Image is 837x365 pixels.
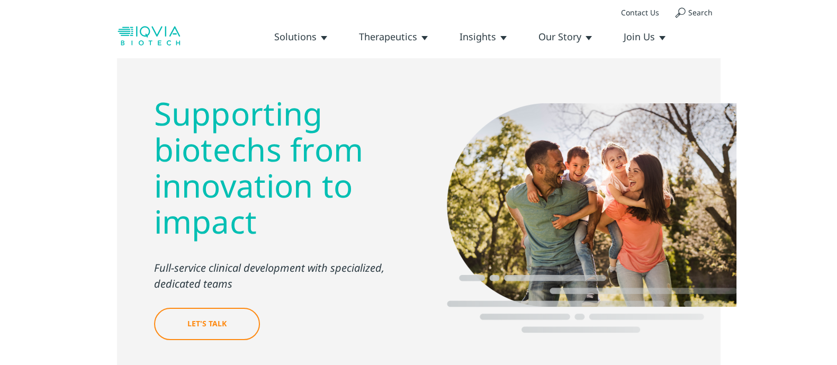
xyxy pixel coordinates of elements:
[624,30,665,43] a: Join Us
[154,308,260,340] a: Let's Talk
[359,30,428,43] a: Therapeutics
[154,95,431,239] h2: Supporting biotechs from innovation to impact
[460,30,507,43] a: Insights
[117,25,181,46] img: biotech-logo.svg
[675,7,686,18] img: search.svg
[274,30,327,43] a: Solutions
[154,260,431,292] p: Full-service clinical development with specialized, dedicated teams
[538,30,592,43] a: Our Story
